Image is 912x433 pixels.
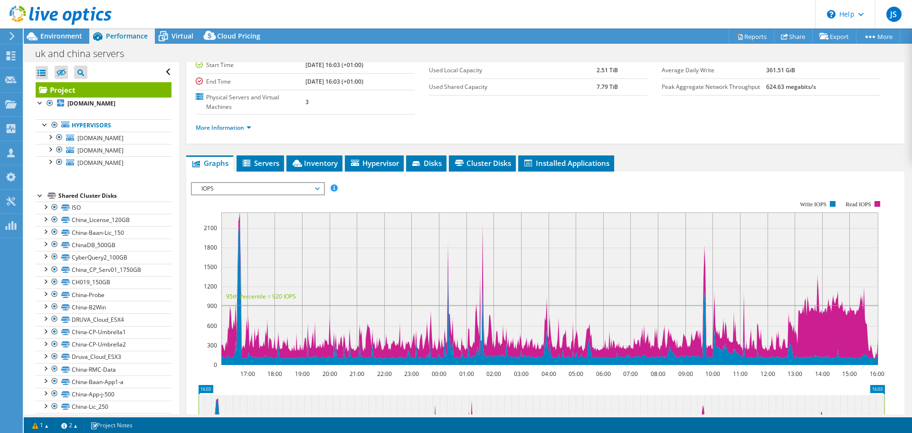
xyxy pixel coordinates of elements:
[197,183,319,194] span: IOPS
[36,226,171,239] a: China-Baan-Lic_150
[226,292,296,300] text: 95th Percentile = 920 IOPS
[84,419,139,431] a: Project Notes
[662,82,766,92] label: Peak Aggregate Network Throughput
[77,159,123,167] span: [DOMAIN_NAME]
[774,29,813,44] a: Share
[815,370,830,378] text: 14:00
[760,370,775,378] text: 12:00
[812,29,856,44] a: Export
[36,156,171,169] a: [DOMAIN_NAME]
[171,31,193,40] span: Virtual
[514,370,529,378] text: 03:00
[377,370,392,378] text: 22:00
[36,97,171,110] a: [DOMAIN_NAME]
[662,66,766,75] label: Average Daily Write
[827,10,836,19] svg: \n
[432,370,446,378] text: 00:00
[429,66,597,75] label: Used Local Capacity
[36,413,171,425] a: China-Printer
[846,201,872,208] text: Read IOPS
[36,251,171,263] a: CyberQuery2_100GB
[569,370,583,378] text: 05:00
[204,224,217,232] text: 2100
[36,264,171,276] a: China_CP_Serv01_1750GB
[596,370,611,378] text: 06:00
[217,31,260,40] span: Cloud Pricing
[350,158,399,168] span: Hypervisor
[196,77,305,87] label: End Time
[541,370,556,378] text: 04:00
[196,60,305,70] label: Start Time
[350,370,364,378] text: 21:00
[36,82,171,97] a: Project
[842,370,857,378] text: 15:00
[678,370,693,378] text: 09:00
[106,31,148,40] span: Performance
[240,370,255,378] text: 17:00
[870,370,884,378] text: 16:00
[454,158,511,168] span: Cluster Disks
[191,158,228,168] span: Graphs
[651,370,665,378] text: 08:00
[36,388,171,400] a: China-App-j-500
[291,158,338,168] span: Inventory
[36,202,171,214] a: ISO
[36,144,171,156] a: [DOMAIN_NAME]
[36,338,171,351] a: China-CP-Umbrella2
[788,370,802,378] text: 13:00
[36,119,171,132] a: Hypervisors
[196,93,305,112] label: Physical Servers and Virtual Machines
[411,158,442,168] span: Disks
[36,313,171,326] a: DRUVA_Cloud_ESX4
[729,29,774,44] a: Reports
[597,83,618,91] b: 7.79 TiB
[295,370,310,378] text: 19:00
[305,98,309,106] b: 3
[459,370,474,378] text: 01:00
[36,363,171,375] a: China-RMC-Data
[241,158,279,168] span: Servers
[733,370,748,378] text: 11:00
[77,146,123,154] span: [DOMAIN_NAME]
[404,370,419,378] text: 23:00
[77,134,123,142] span: [DOMAIN_NAME]
[204,243,217,251] text: 1800
[856,29,900,44] a: More
[305,61,363,69] b: [DATE] 16:03 (+01:00)
[36,289,171,301] a: China-Probe
[623,370,638,378] text: 07:00
[204,263,217,271] text: 1500
[40,31,82,40] span: Environment
[523,158,609,168] span: Installed Applications
[31,48,139,59] h1: uk and china servers
[597,66,618,74] b: 2.51 TiB
[36,301,171,313] a: China-B2Win
[486,370,501,378] text: 02:00
[26,419,55,431] a: 1
[36,276,171,289] a: CH019_150GB
[207,302,217,310] text: 900
[800,201,826,208] text: Write IOPS
[323,370,337,378] text: 20:00
[58,190,171,202] div: Shared Cluster Disks
[36,326,171,338] a: China-CP-Umbrella1
[207,341,217,349] text: 300
[67,99,115,107] b: [DOMAIN_NAME]
[214,361,217,369] text: 0
[267,370,282,378] text: 18:00
[429,82,597,92] label: Used Shared Capacity
[36,375,171,388] a: China-Baan-App1-a
[305,77,363,86] b: [DATE] 16:03 (+01:00)
[766,66,795,74] b: 361.51 GiB
[36,239,171,251] a: ChinaDB_500GB
[36,351,171,363] a: Druva_Cloud_ESX3
[196,124,251,132] a: More Information
[204,282,217,290] text: 1200
[55,419,84,431] a: 2
[207,322,217,330] text: 600
[36,132,171,144] a: [DOMAIN_NAME]
[886,7,902,22] span: JS
[705,370,720,378] text: 10:00
[36,214,171,226] a: China_License_120GB
[36,401,171,413] a: China-Lic_250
